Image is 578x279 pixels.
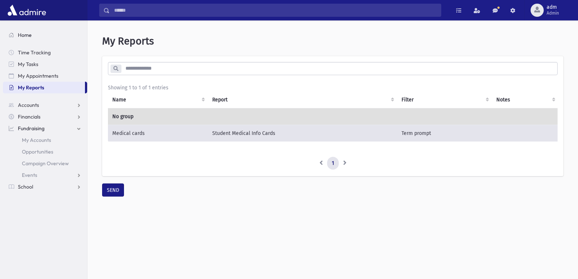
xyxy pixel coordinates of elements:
span: Home [18,32,32,38]
td: Medical cards [108,125,208,142]
th: Name: activate to sort column ascending [108,92,208,108]
td: Term prompt [397,125,492,142]
span: My Accounts [22,137,51,143]
a: Financials [3,111,87,123]
a: My Tasks [3,58,87,70]
a: 1 [327,157,339,170]
td: Student Medical Info Cards [208,125,397,142]
span: Fundraising [18,125,44,132]
td: No group [108,108,558,125]
span: My Reports [18,84,44,91]
a: Opportunities [3,146,87,158]
span: Time Tracking [18,49,51,56]
a: Time Tracking [3,47,87,58]
a: My Reports [3,82,85,93]
a: Fundraising [3,123,87,134]
div: Showing 1 to 1 of 1 entries [108,84,558,92]
a: Campaign Overview [3,158,87,169]
img: AdmirePro [6,3,48,18]
span: Campaign Overview [22,160,69,167]
button: SEND [102,183,124,197]
span: My Tasks [18,61,38,67]
span: Financials [18,113,40,120]
span: Opportunities [22,148,53,155]
span: Accounts [18,102,39,108]
a: School [3,181,87,193]
span: My Appointments [18,73,58,79]
a: My Appointments [3,70,87,82]
span: Events [22,172,37,178]
span: Admin [547,10,559,16]
th: Filter : activate to sort column ascending [397,92,492,108]
th: Report: activate to sort column ascending [208,92,397,108]
a: My Accounts [3,134,87,146]
span: adm [547,4,559,10]
a: Home [3,29,87,41]
span: School [18,183,33,190]
th: Notes : activate to sort column ascending [492,92,558,108]
a: Events [3,169,87,181]
input: Search [110,4,441,17]
span: My Reports [102,35,154,47]
a: Accounts [3,99,87,111]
